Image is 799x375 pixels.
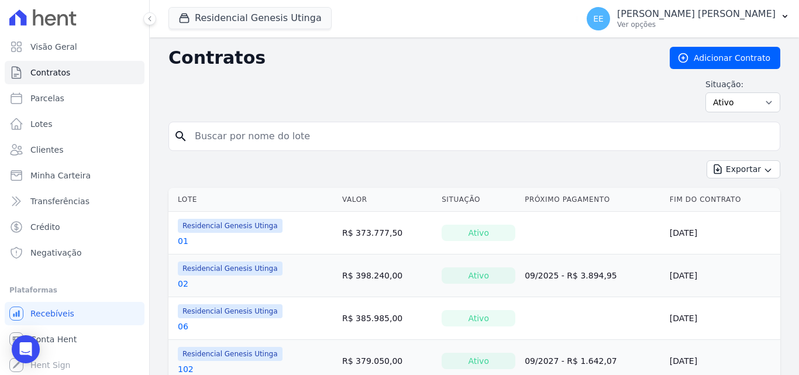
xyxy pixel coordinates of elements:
[168,188,337,212] th: Lote
[337,212,437,254] td: R$ 373.777,50
[665,188,780,212] th: Fim do Contrato
[5,190,144,213] a: Transferências
[30,221,60,233] span: Crédito
[168,47,651,68] h2: Contratos
[5,164,144,187] a: Minha Carteira
[30,92,64,104] span: Parcelas
[525,271,617,280] a: 09/2025 - R$ 3.894,95
[12,335,40,363] div: Open Intercom Messenger
[665,212,780,254] td: [DATE]
[337,297,437,340] td: R$ 385.985,00
[168,7,332,29] button: Residencial Genesis Utinga
[178,235,188,247] a: 01
[178,278,188,290] a: 02
[442,310,515,326] div: Ativo
[617,8,776,20] p: [PERSON_NAME] [PERSON_NAME]
[30,118,53,130] span: Lotes
[178,321,188,332] a: 06
[525,356,617,366] a: 09/2027 - R$ 1.642,07
[30,144,63,156] span: Clientes
[5,241,144,264] a: Negativação
[670,47,780,69] a: Adicionar Contrato
[5,61,144,84] a: Contratos
[178,304,283,318] span: Residencial Genesis Utinga
[174,129,188,143] i: search
[9,283,140,297] div: Plataformas
[5,215,144,239] a: Crédito
[437,188,520,212] th: Situação
[178,363,194,375] a: 102
[617,20,776,29] p: Ver opções
[178,347,283,361] span: Residencial Genesis Utinga
[5,302,144,325] a: Recebíveis
[442,225,515,241] div: Ativo
[520,188,665,212] th: Próximo Pagamento
[188,125,775,148] input: Buscar por nome do lote
[442,353,515,369] div: Ativo
[30,308,74,319] span: Recebíveis
[337,188,437,212] th: Valor
[5,87,144,110] a: Parcelas
[5,35,144,59] a: Visão Geral
[178,262,283,276] span: Residencial Genesis Utinga
[30,195,89,207] span: Transferências
[5,112,144,136] a: Lotes
[707,160,780,178] button: Exportar
[442,267,515,284] div: Ativo
[30,41,77,53] span: Visão Geral
[5,328,144,351] a: Conta Hent
[577,2,799,35] button: EE [PERSON_NAME] [PERSON_NAME] Ver opções
[665,254,780,297] td: [DATE]
[665,297,780,340] td: [DATE]
[30,333,77,345] span: Conta Hent
[178,219,283,233] span: Residencial Genesis Utinga
[705,78,780,90] label: Situação:
[5,138,144,161] a: Clientes
[30,247,82,259] span: Negativação
[593,15,604,23] span: EE
[30,170,91,181] span: Minha Carteira
[30,67,70,78] span: Contratos
[337,254,437,297] td: R$ 398.240,00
